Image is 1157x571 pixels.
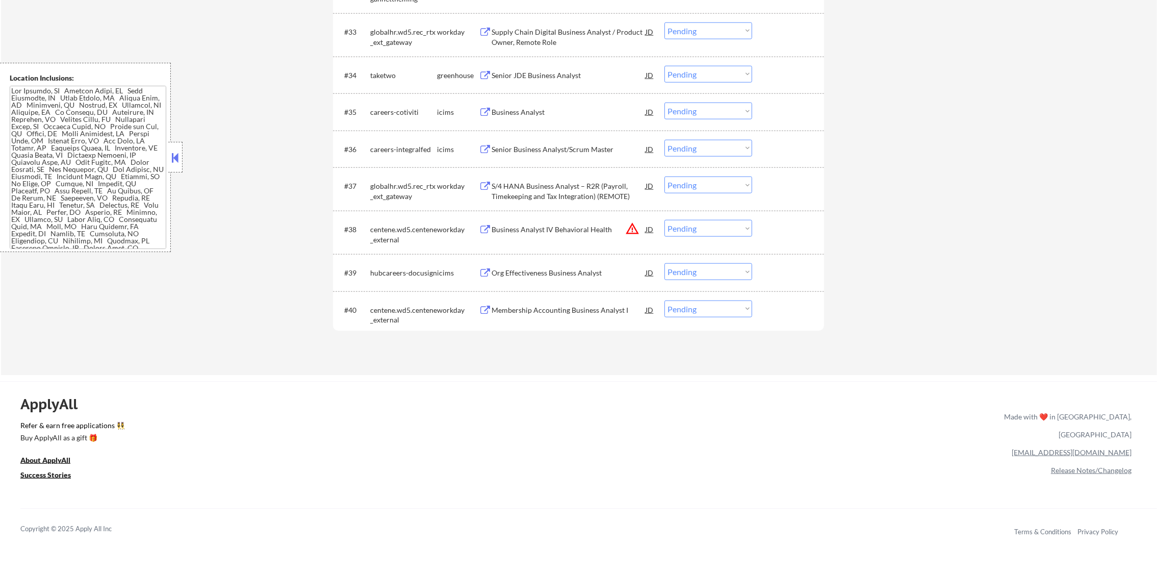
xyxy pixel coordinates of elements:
div: #39 [344,268,362,278]
a: Terms & Conditions [1014,528,1071,536]
div: JD [645,66,655,84]
div: icims [437,107,479,117]
div: #34 [344,70,362,81]
div: workday [437,225,479,235]
div: JD [645,22,655,41]
a: [EMAIL_ADDRESS][DOMAIN_NAME] [1012,448,1132,457]
a: About ApplyAll [20,455,85,468]
div: S/4 HANA Business Analyst – R2R (Payroll, Timekeeping and Tax Integration) (REMOTE) [492,181,646,201]
div: icims [437,268,479,278]
div: Senior Business Analyst/Scrum Master [492,144,646,155]
div: Senior JDE Business Analyst [492,70,646,81]
div: JD [645,177,655,195]
div: Org Effectiveness Business Analyst [492,268,646,278]
div: JD [645,140,655,158]
a: Buy ApplyAll as a gift 🎁 [20,433,122,445]
div: icims [437,144,479,155]
a: Release Notes/Changelog [1051,466,1132,475]
div: globalhr.wd5.rec_rtx_ext_gateway [370,27,437,47]
div: #35 [344,107,362,117]
div: Supply Chain Digital Business Analyst / Product Owner, Remote Role [492,27,646,47]
div: careers-integralfed [370,144,437,155]
div: #33 [344,27,362,37]
u: Success Stories [20,470,71,479]
div: #38 [344,225,362,235]
div: taketwo [370,70,437,81]
button: warning_amber [625,221,639,236]
div: Business Analyst IV Behavioral Health [492,225,646,235]
div: Made with ❤️ in [GEOGRAPHIC_DATA], [GEOGRAPHIC_DATA] [1000,408,1132,443]
div: centene.wd5.centene_external [370,225,437,244]
div: #40 [344,305,362,315]
div: Buy ApplyAll as a gift 🎁 [20,434,122,441]
div: greenhouse [437,70,479,81]
div: JD [645,263,655,282]
a: Privacy Policy [1077,528,1118,536]
div: JD [645,301,655,319]
a: Refer & earn free applications 👯‍♀️ [20,422,791,433]
div: ApplyAll [20,395,89,413]
div: JD [645,103,655,121]
div: centene.wd5.centene_external [370,305,437,325]
div: hubcareers-docusign [370,268,437,278]
div: Business Analyst [492,107,646,117]
div: Membership Accounting Business Analyst I [492,305,646,315]
div: JD [645,220,655,238]
div: workday [437,305,479,315]
div: #36 [344,144,362,155]
div: #37 [344,181,362,191]
div: globalhr.wd5.rec_rtx_ext_gateway [370,181,437,201]
u: About ApplyAll [20,456,70,464]
div: careers-cotiviti [370,107,437,117]
a: Success Stories [20,470,85,483]
div: Copyright © 2025 Apply All Inc [20,524,138,534]
div: Location Inclusions: [10,73,167,83]
div: workday [437,27,479,37]
div: workday [437,181,479,191]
